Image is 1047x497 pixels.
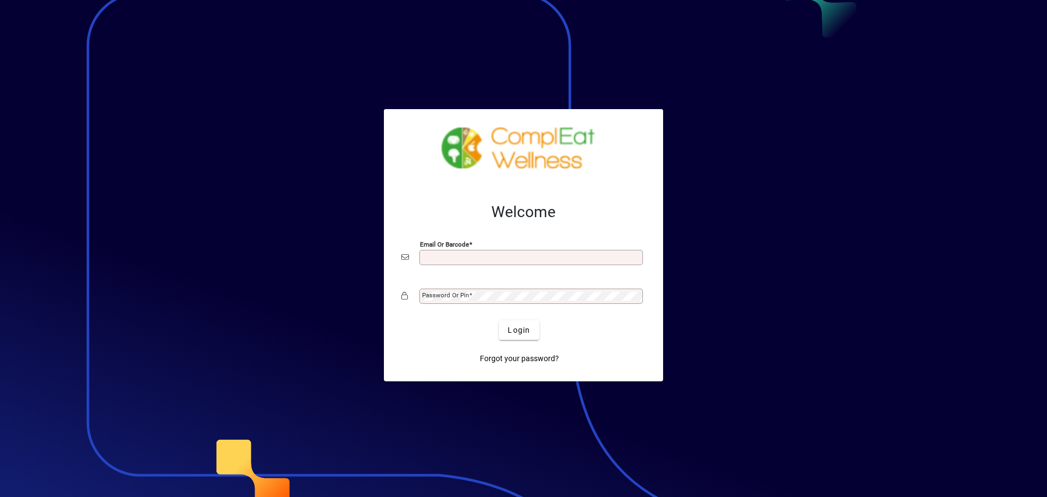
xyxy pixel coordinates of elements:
[420,241,469,248] mat-label: Email or Barcode
[401,203,646,221] h2: Welcome
[480,353,559,364] span: Forgot your password?
[499,320,539,340] button: Login
[422,291,469,299] mat-label: Password or Pin
[476,349,563,368] a: Forgot your password?
[508,325,530,336] span: Login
